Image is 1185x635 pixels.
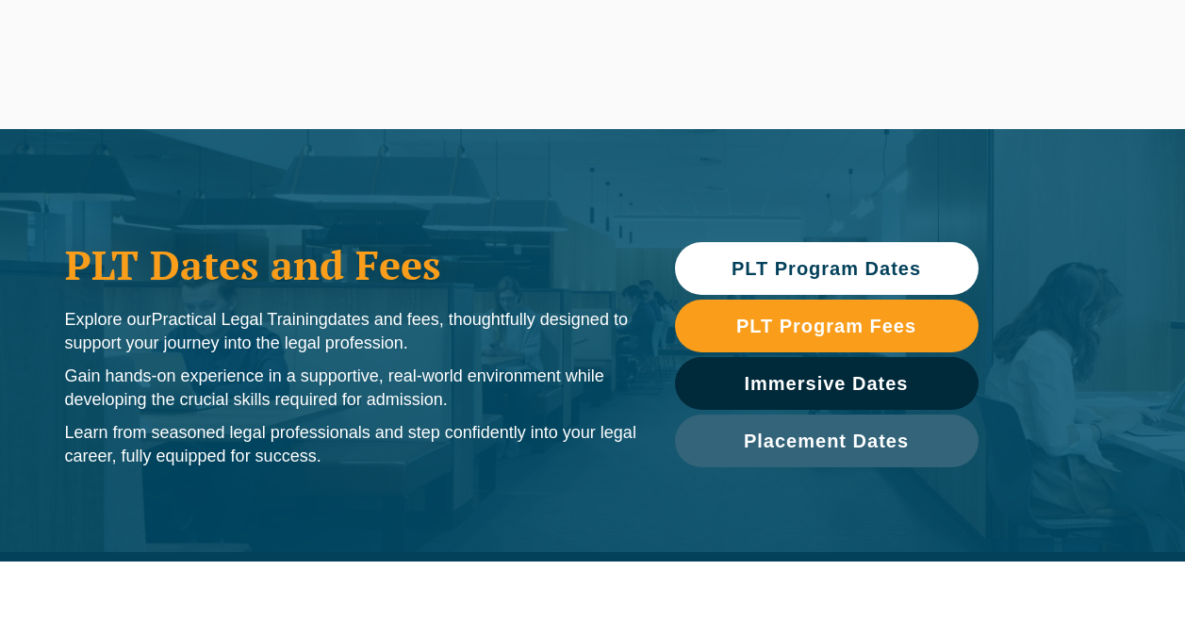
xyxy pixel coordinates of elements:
[744,431,909,450] span: Placement Dates
[152,310,328,329] span: Practical Legal Training
[65,308,637,355] p: Explore our dates and fees, thoughtfully designed to support your journey into the legal profession.
[732,259,921,278] span: PLT Program Dates
[65,241,637,288] h1: PLT Dates and Fees
[675,242,979,295] a: PLT Program Dates
[675,300,979,352] a: PLT Program Fees
[675,415,979,467] a: Placement Dates
[736,317,916,335] span: PLT Program Fees
[745,374,909,393] span: Immersive Dates
[675,357,979,410] a: Immersive Dates
[65,421,637,468] p: Learn from seasoned legal professionals and step confidently into your legal career, fully equipp...
[65,365,637,412] p: Gain hands-on experience in a supportive, real-world environment while developing the crucial ski...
